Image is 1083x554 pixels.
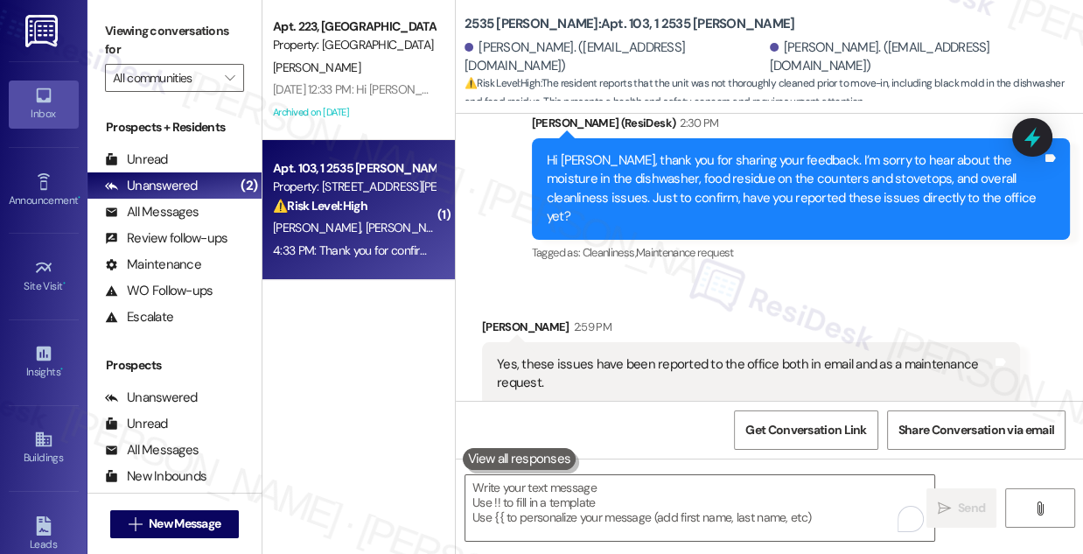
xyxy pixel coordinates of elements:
div: Escalate [105,308,173,326]
span: Maintenance request [636,245,734,260]
div: New Inbounds [105,467,206,486]
div: Apt. 103, 1 2535 [PERSON_NAME] [273,159,435,178]
b: 2535 [PERSON_NAME]: Apt. 103, 1 2535 [PERSON_NAME] [465,15,794,33]
div: Prospects [87,356,262,375]
span: [PERSON_NAME] [366,220,453,235]
div: 2:59 PM [569,318,611,336]
label: Viewing conversations for [105,18,244,64]
span: : The resident reports that the unit was not thoroughly cleaned prior to move-in, including black... [465,74,1083,112]
i:  [225,71,234,85]
span: Share Conversation via email [898,421,1054,439]
div: WO Follow-ups [105,282,213,300]
i:  [1033,501,1046,515]
div: All Messages [105,203,199,221]
div: [PERSON_NAME]. ([EMAIL_ADDRESS][DOMAIN_NAME]) [465,39,765,76]
div: Prospects + Residents [87,118,262,137]
div: Maintenance [105,256,201,274]
a: Inbox [9,81,79,128]
strong: ⚠️ Risk Level: High [273,198,367,214]
div: Archived on [DATE] [271,102,437,123]
span: [PERSON_NAME] [273,60,360,75]
button: Send [926,488,996,528]
div: [PERSON_NAME] (ResiDesk) [532,114,1070,138]
div: Hi [PERSON_NAME], thank you for sharing your feedback. I’m sorry to hear about the moisture in th... [547,151,1042,227]
div: All Messages [105,441,199,459]
i:  [129,517,142,531]
a: Buildings [9,424,79,472]
button: New Message [110,510,240,538]
span: Cleanliness , [583,245,636,260]
span: Get Conversation Link [745,421,866,439]
img: ResiDesk Logo [25,15,61,47]
span: [PERSON_NAME] [273,220,366,235]
div: Review follow-ups [105,229,227,248]
div: Apt. 223, [GEOGRAPHIC_DATA] [273,18,435,36]
span: • [63,277,66,290]
div: Property: [STREET_ADDRESS][PERSON_NAME] [273,178,435,196]
button: Share Conversation via email [887,410,1066,450]
span: • [60,363,63,375]
div: Tagged as: [532,240,1070,265]
div: (2) [236,172,262,200]
strong: ⚠️ Risk Level: High [465,76,540,90]
div: Unread [105,151,168,169]
div: [PERSON_NAME]. ([EMAIL_ADDRESS][DOMAIN_NAME]) [770,39,1071,76]
textarea: To enrich screen reader interactions, please activate Accessibility in Grammarly extension settings [465,475,934,541]
i:  [938,501,951,515]
div: Unanswered [105,177,198,195]
div: Yes, these issues have been reported to the office both in email and as a maintenance request. [497,355,992,393]
a: Insights • [9,339,79,386]
button: Get Conversation Link [734,410,877,450]
div: Property: [GEOGRAPHIC_DATA] [273,36,435,54]
span: Send [958,499,985,517]
a: Site Visit • [9,253,79,300]
div: 2:30 PM [675,114,718,132]
div: [PERSON_NAME] [482,318,1020,342]
div: Unanswered [105,389,198,407]
input: All communities [113,64,216,92]
div: Unread [105,415,168,433]
span: New Message [149,515,220,533]
span: • [78,192,80,204]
